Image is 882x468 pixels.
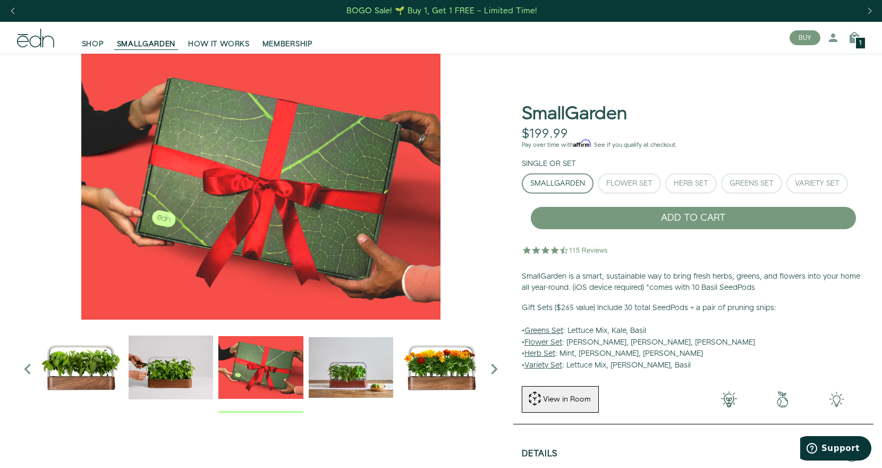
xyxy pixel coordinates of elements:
[859,40,862,46] span: 1
[188,39,249,49] span: HOW IT WORKS
[606,180,652,187] div: Flower Set
[800,436,871,463] iframe: Opens a widget where you can find more information
[530,206,856,230] button: ADD TO CART
[790,30,820,45] button: BUY
[17,54,505,320] img: EMAILS_-_Holiday_21_PT1_28_9986b34a-7908-4121-b1c1-9595d1e43abe_4096x.png
[522,158,576,169] label: Single or Set
[75,26,111,49] a: SHOP
[129,325,214,413] div: 2 / 6
[218,325,303,410] img: EMAILS_-_Holiday_21_PT1_28_9986b34a-7908-4121-b1c1-9595d1e43abe_1024x.png
[522,386,599,413] button: View in Room
[524,337,562,348] u: Flower Set
[674,180,708,187] div: Herb Set
[522,127,568,142] div: $199.99
[522,239,609,261] img: 4.5 star rating
[810,391,863,407] img: edn-smallgarden-tech.png
[346,5,537,16] div: BOGO Sale! 🌱 Buy 1, Get 1 FREE – Limited Time!
[522,303,865,372] p: • : Lettuce Mix, Kale, Basil • : [PERSON_NAME], [PERSON_NAME], [PERSON_NAME] • : Mint, [PERSON_NA...
[38,325,123,410] img: Official-EDN-SMALLGARDEN-HERB-HERO-SLV-2000px_1024x.png
[524,360,562,371] u: Variety Set
[129,325,214,410] img: edn-trim-basil.2021-09-07_14_55_24_1024x.gif
[17,358,38,380] i: Previous slide
[346,3,539,19] a: BOGO Sale! 🌱 Buy 1, Get 1 FREE – Limited Time!
[524,325,563,336] u: Greens Set
[721,173,782,194] button: Greens Set
[756,391,809,407] img: green-earth.png
[702,391,756,407] img: 001-light-bulb.png
[398,325,484,410] img: edn-smallgarden-marigold-hero-SLV-2000px_1024x.png
[309,325,394,413] div: 4 / 6
[398,325,484,413] div: 5 / 6
[598,173,661,194] button: Flower Set
[522,303,776,313] b: Gift Sets ($265 value) Include 30 total SeedPods + a pair of pruning snips:
[573,140,591,147] span: Affirm
[218,325,303,413] div: 3 / 6
[542,394,592,405] div: View in Room
[522,449,558,462] h5: Details
[262,39,313,49] span: MEMBERSHIP
[530,180,585,187] div: SmallGarden
[522,271,865,294] p: SmallGarden is a smart, sustainable way to bring fresh herbs, greens, and flowers into your home ...
[522,104,627,124] h1: SmallGarden
[17,54,505,320] div: 3 / 6
[730,180,774,187] div: Greens Set
[182,26,256,49] a: HOW IT WORKS
[522,140,865,150] p: Pay over time with . See if you qualify at checkout.
[111,26,182,49] a: SMALLGARDEN
[484,358,505,380] i: Next slide
[309,325,394,410] img: edn-smallgarden-mixed-herbs-table-product-2000px_1024x.jpg
[795,180,839,187] div: Variety Set
[117,39,176,49] span: SMALLGARDEN
[38,325,123,413] div: 1 / 6
[524,348,555,359] u: Herb Set
[665,173,717,194] button: Herb Set
[82,39,104,49] span: SHOP
[522,173,593,194] button: SmallGarden
[786,173,848,194] button: Variety Set
[256,26,319,49] a: MEMBERSHIP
